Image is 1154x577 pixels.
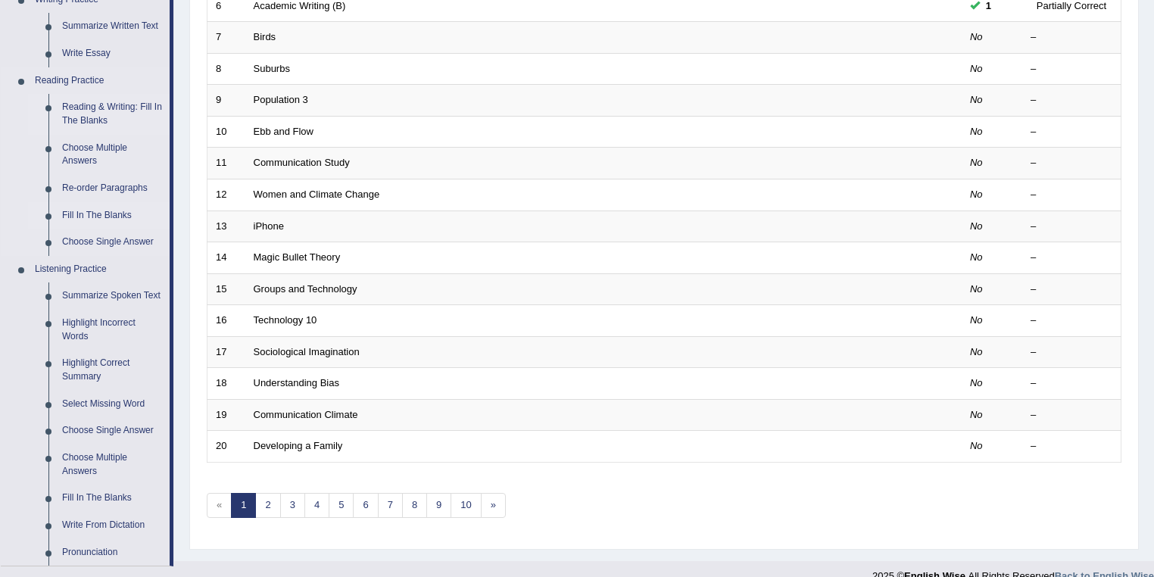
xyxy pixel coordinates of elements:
[1031,313,1112,328] div: –
[55,485,170,512] a: Fill In The Blanks
[1031,156,1112,170] div: –
[207,305,245,337] td: 16
[1031,93,1112,108] div: –
[28,67,170,95] a: Reading Practice
[254,126,314,137] a: Ebb and Flow
[1031,62,1112,76] div: –
[207,336,245,368] td: 17
[254,157,350,168] a: Communication Study
[55,444,170,485] a: Choose Multiple Answers
[254,94,308,105] a: Population 3
[207,53,245,85] td: 8
[207,242,245,274] td: 14
[970,94,983,105] em: No
[1031,439,1112,454] div: –
[970,409,983,420] em: No
[254,63,290,74] a: Suburbs
[1031,30,1112,45] div: –
[207,493,232,518] span: «
[55,175,170,202] a: Re-order Paragraphs
[970,63,983,74] em: No
[254,314,317,326] a: Technology 10
[55,40,170,67] a: Write Essay
[254,251,341,263] a: Magic Bullet Theory
[55,539,170,566] a: Pronunciation
[28,256,170,283] a: Listening Practice
[254,31,276,42] a: Birds
[970,189,983,200] em: No
[207,148,245,179] td: 11
[255,493,280,518] a: 2
[970,377,983,388] em: No
[1031,408,1112,423] div: –
[231,493,256,518] a: 1
[55,135,170,175] a: Choose Multiple Answers
[970,126,983,137] em: No
[254,220,284,232] a: iPhone
[353,493,378,518] a: 6
[207,85,245,117] td: 9
[970,220,983,232] em: No
[426,493,451,518] a: 9
[254,409,358,420] a: Communication Climate
[55,350,170,390] a: Highlight Correct Summary
[254,346,360,357] a: Sociological Imagination
[970,346,983,357] em: No
[55,417,170,444] a: Choose Single Answer
[329,493,354,518] a: 5
[254,377,339,388] a: Understanding Bias
[207,431,245,463] td: 20
[451,493,481,518] a: 10
[55,94,170,134] a: Reading & Writing: Fill In The Blanks
[55,202,170,229] a: Fill In The Blanks
[55,512,170,539] a: Write From Dictation
[481,493,506,518] a: »
[207,22,245,54] td: 7
[55,391,170,418] a: Select Missing Word
[1031,376,1112,391] div: –
[304,493,329,518] a: 4
[207,179,245,211] td: 12
[254,283,357,295] a: Groups and Technology
[970,314,983,326] em: No
[254,440,343,451] a: Developing a Family
[970,440,983,451] em: No
[1031,125,1112,139] div: –
[207,399,245,431] td: 19
[207,116,245,148] td: 10
[1031,345,1112,360] div: –
[970,31,983,42] em: No
[378,493,403,518] a: 7
[280,493,305,518] a: 3
[1031,251,1112,265] div: –
[207,368,245,400] td: 18
[402,493,427,518] a: 8
[970,283,983,295] em: No
[55,282,170,310] a: Summarize Spoken Text
[970,251,983,263] em: No
[207,273,245,305] td: 15
[55,310,170,350] a: Highlight Incorrect Words
[1031,220,1112,234] div: –
[1031,282,1112,297] div: –
[55,13,170,40] a: Summarize Written Text
[970,157,983,168] em: No
[207,211,245,242] td: 13
[55,229,170,256] a: Choose Single Answer
[254,189,380,200] a: Women and Climate Change
[1031,188,1112,202] div: –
